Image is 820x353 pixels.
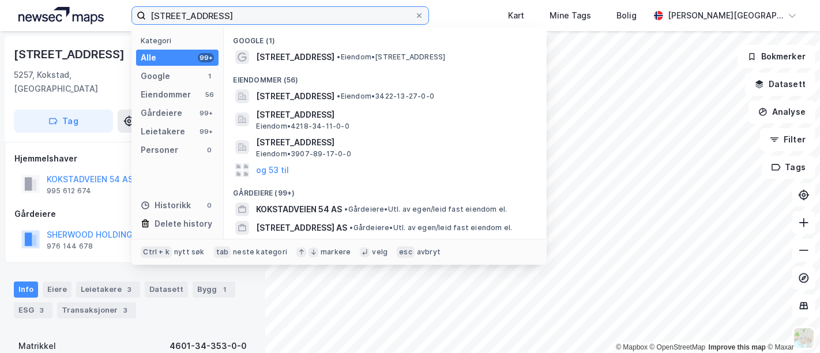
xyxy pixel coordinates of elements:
[141,106,182,120] div: Gårdeiere
[198,127,214,136] div: 99+
[14,281,38,298] div: Info
[321,247,351,257] div: markere
[256,136,533,149] span: [STREET_ADDRESS]
[47,186,91,196] div: 995 612 674
[224,179,547,200] div: Gårdeiere (99+)
[124,284,136,295] div: 3
[141,125,185,138] div: Leietakere
[145,281,188,298] div: Datasett
[349,223,512,232] span: Gårdeiere • Utl. av egen/leid fast eiendom el.
[738,45,815,68] button: Bokmerker
[43,281,72,298] div: Eiere
[337,92,340,100] span: •
[745,73,815,96] button: Datasett
[14,68,143,96] div: 5257, Kokstad, [GEOGRAPHIC_DATA]
[349,223,353,232] span: •
[14,302,52,318] div: ESG
[18,339,56,353] div: Matrikkel
[760,128,815,151] button: Filter
[256,50,334,64] span: [STREET_ADDRESS]
[550,9,591,22] div: Mine Tags
[219,284,231,295] div: 1
[76,281,140,298] div: Leietakere
[372,247,388,257] div: velg
[337,92,434,101] span: Eiendom • 3422-13-27-0-0
[174,247,205,257] div: nytt søk
[120,305,131,316] div: 3
[170,339,247,353] div: 4601-34-353-0-0
[616,9,637,22] div: Bolig
[141,246,172,258] div: Ctrl + k
[256,202,342,216] span: KOKSTADVEIEN 54 AS
[205,72,214,81] div: 1
[14,45,127,63] div: [STREET_ADDRESS]
[36,305,48,316] div: 3
[616,343,648,351] a: Mapbox
[762,156,815,179] button: Tags
[57,302,136,318] div: Transaksjoner
[344,205,507,214] span: Gårdeiere • Utl. av egen/leid fast eiendom el.
[205,145,214,155] div: 0
[762,298,820,353] iframe: Chat Widget
[256,89,334,103] span: [STREET_ADDRESS]
[155,217,212,231] div: Delete history
[256,149,351,159] span: Eiendom • 3907-89-17-0-0
[397,246,415,258] div: esc
[141,69,170,83] div: Google
[709,343,766,351] a: Improve this map
[668,9,783,22] div: [PERSON_NAME][GEOGRAPHIC_DATA]
[224,27,547,48] div: Google (1)
[146,7,415,24] input: Søk på adresse, matrikkel, gårdeiere, leietakere eller personer
[337,52,340,61] span: •
[337,52,445,62] span: Eiendom • [STREET_ADDRESS]
[256,221,347,235] span: [STREET_ADDRESS] AS
[650,343,706,351] a: OpenStreetMap
[141,143,178,157] div: Personer
[14,152,251,166] div: Hjemmelshaver
[417,247,441,257] div: avbryt
[18,7,104,24] img: logo.a4113a55bc3d86da70a041830d287a7e.svg
[214,246,231,258] div: tab
[748,100,815,123] button: Analyse
[256,163,289,177] button: og 53 til
[141,88,191,102] div: Eiendommer
[141,36,219,45] div: Kategori
[141,198,191,212] div: Historikk
[344,205,348,213] span: •
[193,281,235,298] div: Bygg
[256,108,533,122] span: [STREET_ADDRESS]
[198,53,214,62] div: 99+
[14,207,251,221] div: Gårdeiere
[205,201,214,210] div: 0
[14,110,113,133] button: Tag
[205,90,214,99] div: 56
[141,51,156,65] div: Alle
[198,108,214,118] div: 99+
[47,242,93,251] div: 976 144 678
[224,66,547,87] div: Eiendommer (56)
[508,9,524,22] div: Kart
[256,122,349,131] span: Eiendom • 4218-34-11-0-0
[233,247,287,257] div: neste kategori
